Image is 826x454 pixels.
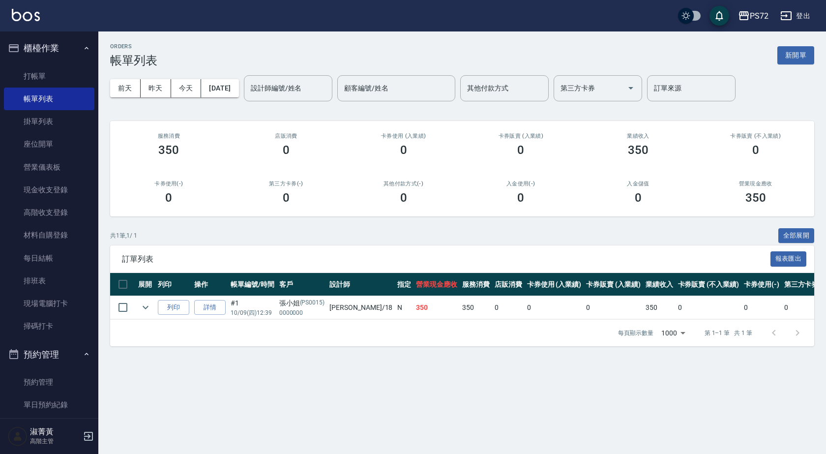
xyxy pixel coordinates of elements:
[777,46,814,64] button: 新開單
[8,426,28,446] img: Person
[770,254,807,263] a: 報表匯出
[708,133,802,139] h2: 卡券販賣 (不入業績)
[4,371,94,393] a: 預約管理
[492,273,525,296] th: 店販消費
[231,308,274,317] p: 10/09 (四) 12:39
[591,181,685,187] h2: 入金儲值
[750,10,768,22] div: PS72
[741,273,782,296] th: 卡券使用(-)
[400,191,407,205] h3: 0
[110,54,157,67] h3: 帳單列表
[327,296,395,319] td: [PERSON_NAME] /18
[228,273,277,296] th: 帳單編號/時間
[623,80,639,96] button: Open
[4,247,94,270] a: 每日結帳
[709,6,729,26] button: save
[110,43,157,50] h2: ORDERS
[4,342,94,367] button: 預約管理
[676,273,741,296] th: 卡券販賣 (不入業績)
[657,320,689,346] div: 1000
[4,224,94,246] a: 材料自購登錄
[171,79,202,97] button: 今天
[4,110,94,133] a: 掛單列表
[158,300,189,315] button: 列印
[158,143,179,157] h3: 350
[239,133,333,139] h2: 店販消費
[460,273,492,296] th: 服務消費
[584,296,643,319] td: 0
[752,143,759,157] h3: 0
[110,231,137,240] p: 共 1 筆, 1 / 1
[201,79,238,97] button: [DATE]
[4,35,94,61] button: 櫃檯作業
[4,292,94,315] a: 現場電腦打卡
[734,6,772,26] button: PS72
[474,133,568,139] h2: 卡券販賣 (入業績)
[395,296,413,319] td: N
[165,191,172,205] h3: 0
[122,181,216,187] h2: 卡券使用(-)
[776,7,814,25] button: 登出
[4,393,94,416] a: 單日預約紀錄
[474,181,568,187] h2: 入金使用(-)
[741,296,782,319] td: 0
[283,191,290,205] h3: 0
[192,273,228,296] th: 操作
[643,296,676,319] td: 350
[591,133,685,139] h2: 業績收入
[777,50,814,60] a: 新開單
[277,273,327,296] th: 客戶
[141,79,171,97] button: 昨天
[4,270,94,292] a: 排班表
[4,65,94,88] a: 打帳單
[279,308,325,317] p: 0000000
[4,315,94,337] a: 掃碼打卡
[635,191,642,205] h3: 0
[136,273,155,296] th: 展開
[708,181,802,187] h2: 營業現金應收
[525,296,584,319] td: 0
[395,273,413,296] th: 指定
[4,156,94,179] a: 營業儀表板
[194,300,226,315] a: 詳情
[525,273,584,296] th: 卡券使用 (入業績)
[778,228,815,243] button: 全部展開
[30,437,80,446] p: 高階主管
[122,254,770,264] span: 訂單列表
[110,79,141,97] button: 前天
[4,179,94,201] a: 現金收支登錄
[279,298,325,308] div: 張小姐
[228,296,277,319] td: #1
[30,427,80,437] h5: 淑菁黃
[239,181,333,187] h2: 第三方卡券(-)
[517,191,524,205] h3: 0
[517,143,524,157] h3: 0
[283,143,290,157] h3: 0
[745,191,766,205] h3: 350
[4,417,94,439] a: 單週預約紀錄
[138,300,153,315] button: expand row
[356,133,450,139] h2: 卡券使用 (入業績)
[122,133,216,139] h3: 服務消費
[628,143,649,157] h3: 350
[460,296,492,319] td: 350
[676,296,741,319] td: 0
[413,273,460,296] th: 營業現金應收
[400,143,407,157] h3: 0
[584,273,643,296] th: 卡券販賣 (入業績)
[4,88,94,110] a: 帳單列表
[492,296,525,319] td: 0
[643,273,676,296] th: 業績收入
[413,296,460,319] td: 350
[4,133,94,155] a: 座位開單
[4,201,94,224] a: 高階收支登錄
[705,329,752,337] p: 第 1–1 筆 共 1 筆
[356,181,450,187] h2: 其他付款方式(-)
[770,251,807,267] button: 報表匯出
[12,9,40,21] img: Logo
[155,273,192,296] th: 列印
[300,298,325,308] p: (PS0015)
[618,329,653,337] p: 每頁顯示數量
[327,273,395,296] th: 設計師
